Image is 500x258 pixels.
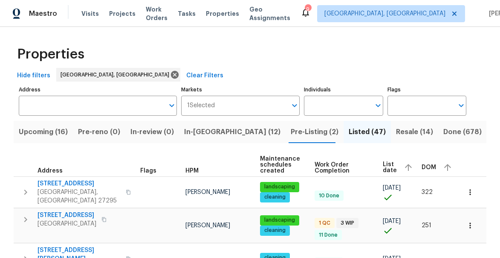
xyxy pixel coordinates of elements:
[186,70,223,81] span: Clear Filters
[146,5,168,22] span: Work Orders
[183,68,227,84] button: Clear Filters
[291,126,338,138] span: Pre-Listing (2)
[304,87,383,92] label: Individuals
[19,126,68,138] span: Upcoming (16)
[261,227,289,234] span: cleaning
[38,168,63,174] span: Address
[166,100,178,111] button: Open
[261,183,298,191] span: landscaping
[17,70,50,81] span: Hide filters
[372,100,384,111] button: Open
[38,211,96,220] span: [STREET_ADDRESS]
[14,68,54,84] button: Hide filters
[383,185,401,191] span: [DATE]
[387,87,466,92] label: Flags
[38,179,121,188] span: [STREET_ADDRESS]
[261,217,298,224] span: landscaping
[349,126,386,138] span: Listed (47)
[78,126,120,138] span: Pre-reno (0)
[396,126,433,138] span: Resale (14)
[17,50,84,59] span: Properties
[455,100,467,111] button: Open
[206,9,239,18] span: Properties
[383,218,401,224] span: [DATE]
[38,188,121,205] span: [GEOGRAPHIC_DATA], [GEOGRAPHIC_DATA] 27295
[29,9,57,18] span: Maestro
[249,5,290,22] span: Geo Assignments
[56,68,180,82] div: [GEOGRAPHIC_DATA], [GEOGRAPHIC_DATA]
[19,87,177,92] label: Address
[181,87,300,92] label: Markets
[443,126,482,138] span: Done (678)
[130,126,174,138] span: In-review (0)
[81,9,99,18] span: Visits
[422,164,436,170] span: DOM
[315,162,368,174] span: Work Order Completion
[178,11,196,17] span: Tasks
[315,232,341,239] span: 11 Done
[38,220,96,228] span: [GEOGRAPHIC_DATA]
[315,192,343,199] span: 10 Done
[61,70,173,79] span: [GEOGRAPHIC_DATA], [GEOGRAPHIC_DATA]
[337,220,358,227] span: 3 WIP
[185,168,199,174] span: HPM
[324,9,445,18] span: [GEOGRAPHIC_DATA], [GEOGRAPHIC_DATA]
[185,189,230,195] span: [PERSON_NAME]
[261,193,289,201] span: cleaning
[422,223,431,229] span: 251
[184,126,280,138] span: In-[GEOGRAPHIC_DATA] (12)
[260,156,300,174] span: Maintenance schedules created
[422,189,433,195] span: 322
[109,9,136,18] span: Projects
[289,100,301,111] button: Open
[383,161,397,173] span: List date
[305,5,311,14] div: 9
[187,102,215,109] span: 1 Selected
[185,223,230,229] span: [PERSON_NAME]
[315,220,334,227] span: 1 QC
[140,168,156,174] span: Flags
